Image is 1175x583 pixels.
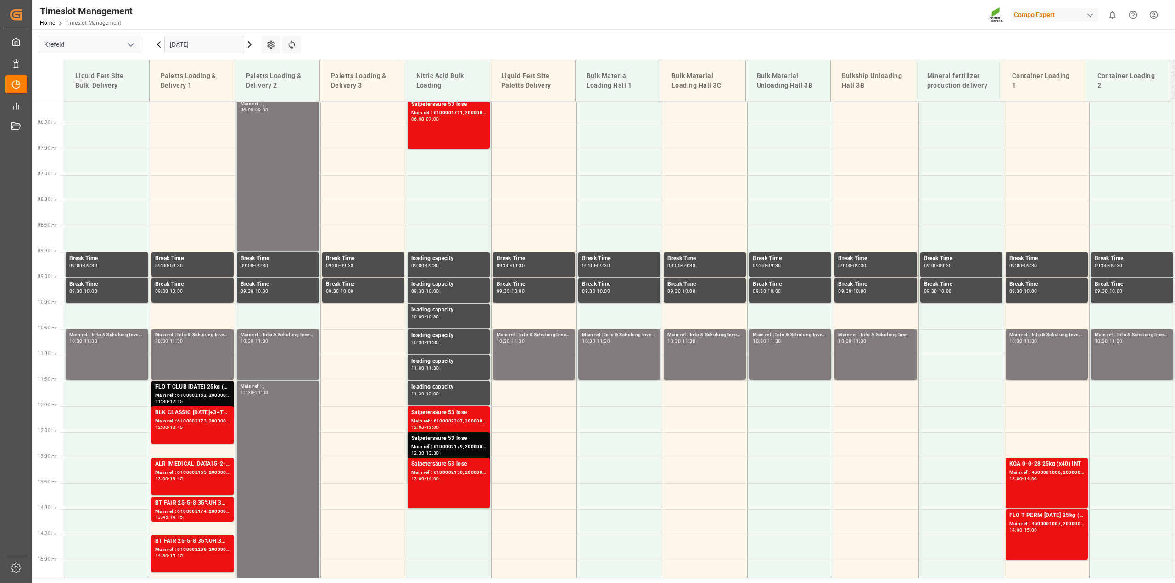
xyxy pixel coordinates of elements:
div: 12:00 [155,425,168,429]
div: 09:30 [326,289,339,293]
div: 11:30 [853,339,867,343]
div: 09:30 [155,289,168,293]
div: 10:00 [1109,289,1123,293]
div: Bulkship Unloading Hall 3B [838,67,908,94]
div: - [339,289,341,293]
div: 09:30 [1109,263,1123,267]
div: 13:00 [426,425,439,429]
div: Main ref : Info & Schulung Inventur, [497,331,571,339]
div: Main ref : 6100002165, 2000000743 [155,469,230,477]
div: Container Loading 1 [1008,67,1079,94]
div: 09:30 [582,289,595,293]
div: Main ref : Info & Schulung Inventur, [1095,331,1169,339]
div: 09:30 [170,263,183,267]
div: 09:00 [924,263,937,267]
div: - [425,315,426,319]
div: - [425,425,426,429]
div: Break Time [753,254,828,263]
div: Break Time [667,254,742,263]
div: - [510,289,511,293]
div: 11:30 [255,339,269,343]
div: 10:30 [426,315,439,319]
div: Break Time [1095,280,1169,289]
div: 10:00 [1024,289,1037,293]
span: 11:00 Hr [38,351,56,356]
div: 15:00 [1024,528,1037,532]
div: Main ref : Info & Schulung Inventur, [1009,331,1084,339]
span: 14:00 Hr [38,505,56,510]
div: 09:30 [682,263,695,267]
div: Salpetersäure 53 lose [411,434,486,443]
div: 09:30 [924,289,937,293]
div: Container Loading 2 [1094,67,1164,94]
div: Break Time [1009,280,1084,289]
div: - [425,451,426,455]
div: 09:30 [426,263,439,267]
div: Break Time [497,254,571,263]
div: Break Time [1009,254,1084,263]
div: 10:00 [597,289,610,293]
div: 15:15 [170,554,183,558]
div: Break Time [155,254,230,263]
div: 09:30 [939,263,952,267]
div: 14:00 [426,477,439,481]
div: 10:00 [682,289,695,293]
div: - [253,390,255,394]
button: open menu [123,38,137,52]
div: 11:30 [155,400,168,404]
div: Main ref : Info & Schulung Inventur, [667,331,742,339]
div: 09:00 [241,263,254,267]
span: 08:00 Hr [38,197,56,202]
div: 12:00 [411,425,425,429]
div: 10:00 [341,289,354,293]
div: - [168,400,169,404]
div: Main ref : Info & Schulung Inventur, [69,331,145,339]
div: - [83,263,84,267]
div: Break Time [155,280,230,289]
div: 11:00 [426,340,439,344]
div: 09:00 [69,263,83,267]
div: - [253,339,255,343]
div: - [681,339,682,343]
div: 09:30 [753,289,766,293]
div: Break Time [838,254,913,263]
div: 11:00 [411,366,425,370]
div: 10:30 [497,339,510,343]
div: 14:00 [1009,528,1023,532]
div: 09:30 [411,289,425,293]
span: 09:30 Hr [38,274,56,279]
span: 07:00 Hr [38,145,56,150]
div: Break Time [69,280,145,289]
div: Break Time [924,254,999,263]
div: 10:00 [411,315,425,319]
span: 12:00 Hr [38,402,56,407]
div: Break Time [838,280,913,289]
div: loading capacity [411,357,486,366]
div: 13:00 [411,477,425,481]
div: 09:00 [1009,263,1023,267]
div: Paletts Loading & Delivery 2 [242,67,313,94]
div: - [339,263,341,267]
div: 09:30 [853,263,867,267]
div: - [851,339,853,343]
div: 13:30 [426,451,439,455]
div: BT FAIR 25-5-8 35%UH 3M 25kg (x40) INT [155,537,230,546]
div: - [1022,289,1024,293]
div: 11:30 [241,390,254,394]
div: Main ref : 6100002173, 2000001209;2000001288 2000001209 [155,417,230,425]
div: 06:00 [411,117,425,121]
div: Break Time [241,280,315,289]
div: 10:30 [753,339,766,343]
div: 10:30 [1095,339,1108,343]
div: Main ref : Info & Schulung Inventur, [838,331,913,339]
div: - [1022,339,1024,343]
div: 11:30 [597,339,610,343]
div: 11:30 [511,339,525,343]
button: Help Center [1123,5,1143,25]
div: 07:00 [426,117,439,121]
div: - [1022,477,1024,481]
div: - [937,289,938,293]
div: Paletts Loading & Delivery 3 [327,67,397,94]
div: 09:00 [838,263,851,267]
span: 07:30 Hr [38,171,56,176]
